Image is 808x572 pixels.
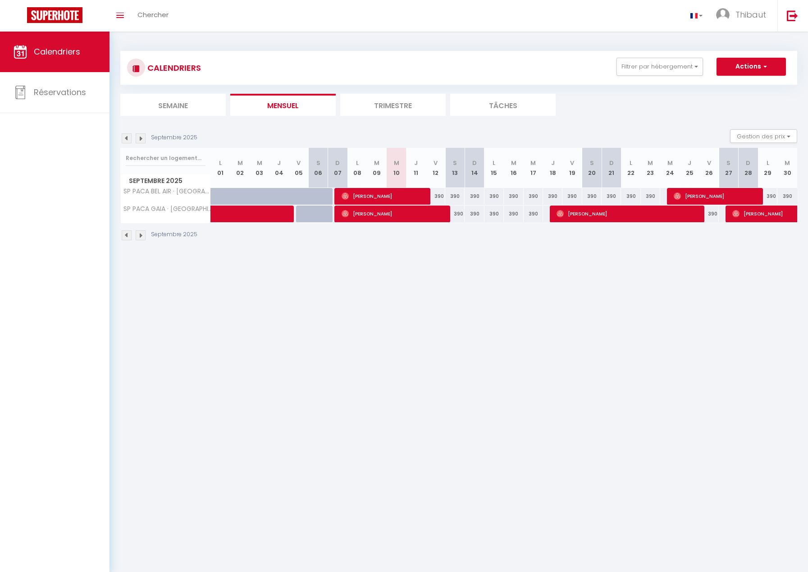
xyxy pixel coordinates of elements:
span: SP PACA GAIA · [GEOGRAPHIC_DATA], [GEOGRAPHIC_DATA], [GEOGRAPHIC_DATA], vue mer [122,206,212,212]
span: SP PACA BEL AIR · [GEOGRAPHIC_DATA], [GEOGRAPHIC_DATA], vue mer [122,188,212,195]
div: 390 [504,188,523,205]
abbr: J [551,159,555,167]
abbr: S [316,159,320,167]
abbr: V [707,159,711,167]
th: 25 [680,148,699,188]
abbr: V [570,159,574,167]
abbr: J [688,159,691,167]
th: 30 [777,148,797,188]
abbr: J [414,159,418,167]
div: 390 [524,188,543,205]
img: logout [787,10,798,21]
li: Semaine [120,94,226,116]
th: 17 [524,148,543,188]
abbr: S [726,159,730,167]
th: 29 [758,148,777,188]
span: Réservations [34,87,86,98]
h3: CALENDRIERS [145,58,201,78]
span: Thibaut [735,9,766,20]
th: 28 [739,148,758,188]
th: 13 [445,148,465,188]
div: 390 [562,188,582,205]
li: Tâches [450,94,556,116]
button: Filtrer par hébergement [616,58,703,76]
th: 03 [250,148,269,188]
abbr: L [219,159,222,167]
th: 05 [289,148,308,188]
abbr: D [746,159,750,167]
li: Mensuel [230,94,336,116]
abbr: M [511,159,516,167]
th: 26 [699,148,719,188]
abbr: L [767,159,769,167]
abbr: V [297,159,301,167]
th: 21 [602,148,621,188]
th: 24 [660,148,680,188]
div: 390 [602,188,621,205]
div: 390 [758,188,777,205]
p: Septembre 2025 [151,133,197,142]
th: 04 [269,148,289,188]
p: Septembre 2025 [151,230,197,239]
th: 09 [367,148,387,188]
div: 390 [426,188,445,205]
div: 390 [524,206,543,222]
abbr: D [472,159,477,167]
div: 390 [445,206,465,222]
abbr: M [785,159,790,167]
img: Super Booking [27,7,82,23]
abbr: L [493,159,495,167]
abbr: M [237,159,243,167]
span: [PERSON_NAME] [557,205,698,222]
abbr: M [394,159,399,167]
img: ... [716,8,730,22]
th: 27 [719,148,738,188]
abbr: S [453,159,457,167]
th: 19 [562,148,582,188]
abbr: M [667,159,673,167]
div: 390 [777,188,797,205]
abbr: D [335,159,340,167]
div: 390 [641,188,660,205]
th: 20 [582,148,602,188]
th: 08 [347,148,367,188]
th: 14 [465,148,484,188]
div: 390 [621,188,640,205]
th: 22 [621,148,640,188]
th: 18 [543,148,562,188]
abbr: D [609,159,614,167]
abbr: M [648,159,653,167]
th: 15 [484,148,504,188]
abbr: M [374,159,379,167]
div: 390 [445,188,465,205]
abbr: M [530,159,536,167]
span: Chercher [137,10,169,19]
div: 390 [582,188,602,205]
span: Septembre 2025 [121,174,210,188]
div: 390 [484,188,504,205]
div: 390 [484,206,504,222]
input: Rechercher un logement... [126,150,205,166]
th: 01 [211,148,230,188]
th: 07 [328,148,347,188]
th: 02 [230,148,250,188]
div: 390 [465,206,484,222]
span: [PERSON_NAME] [342,188,425,205]
abbr: M [257,159,262,167]
th: 10 [387,148,406,188]
span: Calendriers [34,46,80,57]
th: 12 [426,148,445,188]
th: 06 [308,148,328,188]
button: Actions [717,58,786,76]
div: 390 [543,188,562,205]
th: 16 [504,148,523,188]
abbr: L [630,159,632,167]
span: [PERSON_NAME] [674,188,758,205]
span: [PERSON_NAME] [342,205,445,222]
abbr: J [277,159,281,167]
abbr: V [434,159,438,167]
abbr: L [356,159,359,167]
th: 11 [406,148,425,188]
abbr: S [590,159,594,167]
div: 390 [504,206,523,222]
